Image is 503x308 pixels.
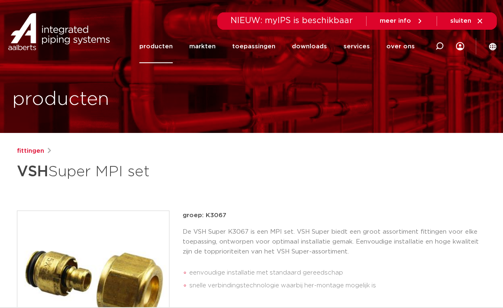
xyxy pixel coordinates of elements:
[292,30,327,63] a: downloads
[189,30,216,63] a: markten
[386,30,415,63] a: over ons
[139,30,415,63] nav: Menu
[12,86,109,113] h1: producten
[17,159,327,184] h1: Super MPI set
[17,146,44,156] a: fittingen
[17,164,48,179] strong: VSH
[189,279,486,292] li: snelle verbindingstechnologie waarbij her-montage mogelijk is
[183,227,486,257] p: De VSH Super K3067 is een MPI set. VSH Super biedt een groot assortiment fittingen voor elke toep...
[189,266,486,280] li: eenvoudige installatie met standaard gereedschap
[380,18,411,24] span: meer info
[230,17,353,25] span: NIEUW: myIPS is beschikbaar
[183,211,486,220] p: groep: K3067
[450,17,484,25] a: sluiten
[456,30,464,63] div: my IPS
[343,30,370,63] a: services
[450,18,471,24] span: sluiten
[232,30,275,63] a: toepassingen
[139,30,173,63] a: producten
[380,17,423,25] a: meer info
